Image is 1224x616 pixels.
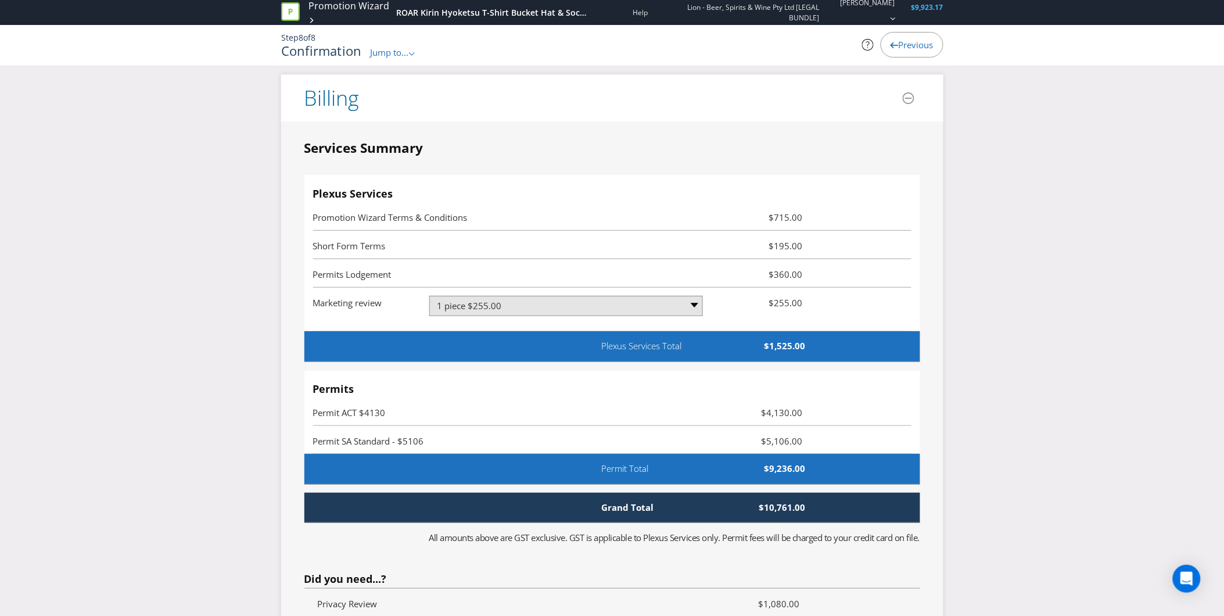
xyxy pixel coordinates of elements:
span: Step [281,32,299,43]
span: $1,080.00 [710,597,809,611]
legend: Services Summary [304,139,423,157]
span: $195.00 [712,239,812,253]
h3: Billing [304,87,360,110]
span: Permit ACT $4130 [313,407,386,418]
span: All amounts above are GST exclusive. GST is applicable to Plexus Services only. [429,532,721,543]
span: $715.00 [712,210,812,224]
span: Permit Total [593,463,681,475]
span: Lion - Beer, Spirits & Wine Pty Ltd [LEGAL BUNDLE] [664,2,819,22]
span: Permit SA Standard - $5106 [313,435,424,447]
h1: Confirmation [281,44,362,58]
span: Permit fees will be charged to your credit card on file. [723,532,920,543]
h4: Permits [313,384,911,395]
span: Previous [899,39,934,51]
span: 8 [311,32,315,43]
span: Plexus Services Total [593,340,726,352]
span: of [303,32,311,43]
span: Grand Total [593,502,681,514]
span: Privacy Review [317,598,377,610]
span: $4,130.00 [712,406,812,420]
span: $255.00 [712,296,812,310]
span: $5,106.00 [712,434,812,448]
a: Help [633,8,648,17]
span: Permits Lodgement [313,268,392,280]
span: Jump to... [371,46,409,58]
h4: Did you need...? [304,574,920,585]
h4: Plexus Services [313,188,911,200]
span: $10,761.00 [681,502,814,514]
span: $1,525.00 [726,340,814,352]
span: $360.00 [712,267,812,281]
div: Open Intercom Messenger [1173,565,1201,593]
span: $9,236.00 [681,463,814,475]
span: Marketing review [313,297,382,309]
div: ROAR Kirin Hyoketsu T-Shirt Bucket Hat & Sock Kit [396,7,588,19]
span: Promotion Wizard Terms & Conditions [313,212,468,223]
span: Short Form Terms [313,240,386,252]
span: $9,923.17 [911,2,943,12]
span: 8 [299,32,303,43]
